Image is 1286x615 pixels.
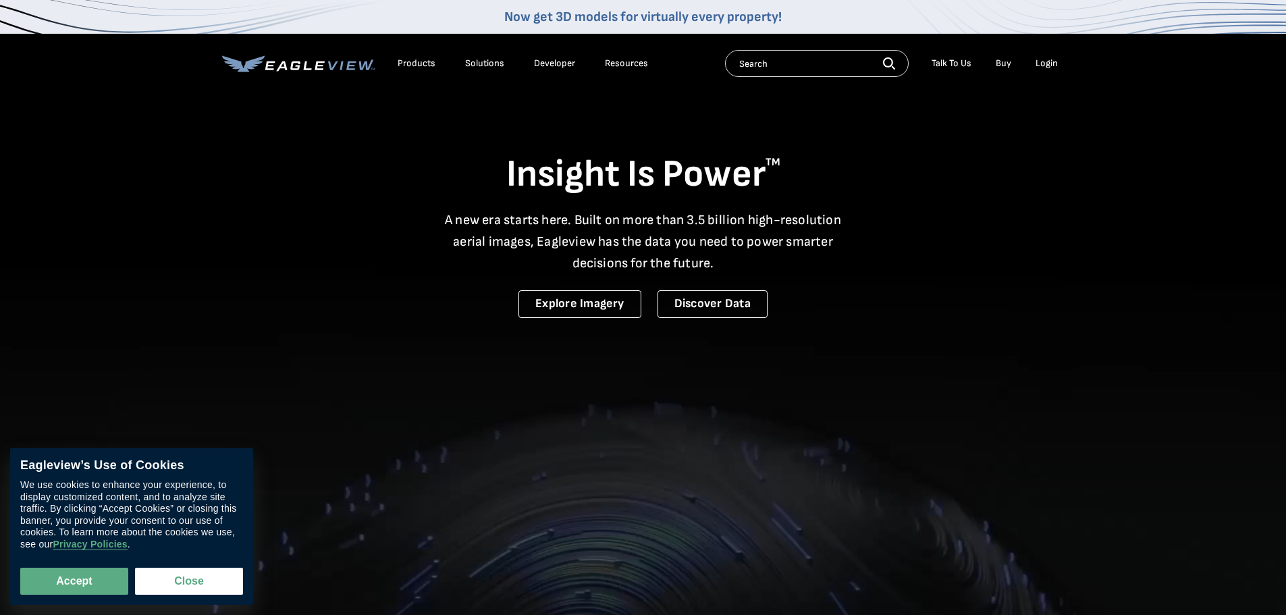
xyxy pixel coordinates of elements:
[766,156,780,169] sup: TM
[222,151,1065,198] h1: Insight Is Power
[518,290,641,318] a: Explore Imagery
[53,539,127,551] a: Privacy Policies
[534,57,575,70] a: Developer
[1036,57,1058,70] div: Login
[996,57,1011,70] a: Buy
[605,57,648,70] div: Resources
[725,50,909,77] input: Search
[398,57,435,70] div: Products
[20,458,243,473] div: Eagleview’s Use of Cookies
[135,568,243,595] button: Close
[437,209,850,274] p: A new era starts here. Built on more than 3.5 billion high-resolution aerial images, Eagleview ha...
[20,480,243,551] div: We use cookies to enhance your experience, to display customized content, and to analyze site tra...
[465,57,504,70] div: Solutions
[504,9,782,25] a: Now get 3D models for virtually every property!
[20,568,128,595] button: Accept
[932,57,971,70] div: Talk To Us
[658,290,768,318] a: Discover Data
